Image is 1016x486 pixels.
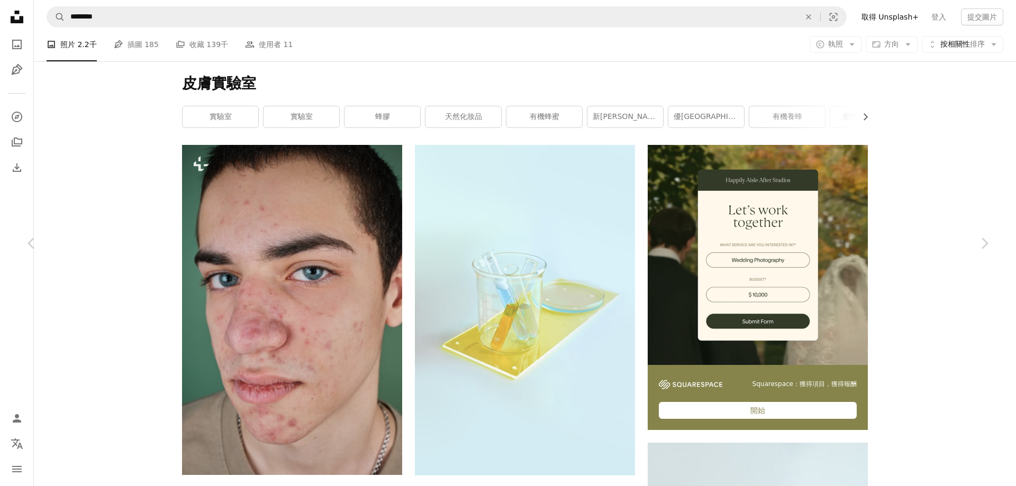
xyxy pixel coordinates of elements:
font: 使用者 [259,40,281,49]
a: 插圖 [6,59,28,80]
a: 收藏 [6,132,28,153]
form: 在全站範圍內尋找視覺效果 [47,6,847,27]
button: 方向 [866,36,918,53]
button: 向右滾動列表 [856,106,868,127]
a: 藍白色杯墊上的透明玻璃水杯 [415,305,635,315]
font: 蜂膠 [375,112,390,121]
font: 天然化妝品 [445,112,482,121]
font: 蜜蜂天然實驗室 [842,112,894,121]
a: 蜂膠 [344,106,420,127]
img: 藍白色杯墊上的透明玻璃水杯 [415,145,635,475]
button: 提交圖片 [961,8,1003,25]
img: file-1747939142011-51e5cc87e3c9 [659,380,722,389]
font: 按相關性 [940,40,970,48]
a: 插圖 185 [114,27,159,61]
font: 執照 [828,40,843,48]
button: 視覺搜尋 [821,7,846,27]
button: 執照 [810,36,861,53]
font: 排序 [970,40,985,48]
a: 收藏 139千 [176,27,228,61]
font: 有機養蜂 [773,112,802,121]
img: file-1747939393036-2c53a76c450aimage [648,145,868,365]
font: Squarespace：獲得項目，獲得報酬 [752,380,857,388]
a: 優[GEOGRAPHIC_DATA] [668,106,744,127]
font: 優[GEOGRAPHIC_DATA] [674,112,759,121]
font: 皮膚實驗室 [182,75,256,92]
a: 天然化妝品 [425,106,501,127]
a: 實驗室 [264,106,339,127]
button: 搜尋 Unsplash [47,7,65,27]
font: 取得 Unsplash+ [861,13,919,21]
a: 有機養蜂 [749,106,825,127]
font: 方向 [884,40,899,48]
font: 有機蜂蜜 [530,112,559,121]
img: 臉上有雀斑的年輕人 [182,145,402,475]
button: 清除 [797,7,820,27]
button: 選單 [6,459,28,480]
a: 下載歷史記錄 [6,157,28,178]
a: 臉上有雀斑的年輕人 [182,305,402,314]
a: 使用者 11 [245,27,293,61]
font: 收藏 [189,40,204,49]
button: 按相關性排序 [922,36,1003,53]
font: 新[PERSON_NAME]塔基 [593,112,676,121]
font: 登入 [931,13,946,21]
a: 蜜蜂天然實驗室 [830,106,906,127]
a: 登入 / 註冊 [6,408,28,429]
a: 下一個 [952,192,1016,294]
font: 開始 [750,406,765,415]
a: 新[PERSON_NAME]塔基 [587,106,663,127]
button: 語言 [6,433,28,454]
a: 探索 [6,106,28,127]
font: 11 [284,40,293,49]
font: 實驗室 [210,112,232,121]
font: 提交圖片 [967,13,997,21]
font: 插圖 [128,40,142,49]
a: 登入 [925,8,952,25]
a: Squarespace：獲得項目，獲得報酬開始 [648,145,868,430]
font: 實驗室 [291,112,313,121]
a: 有機蜂蜜 [506,106,582,127]
a: 取得 Unsplash+ [855,8,925,25]
font: 139千 [206,40,228,49]
a: 實驗室 [183,106,258,127]
a: 照片 [6,34,28,55]
font: 185 [144,40,159,49]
